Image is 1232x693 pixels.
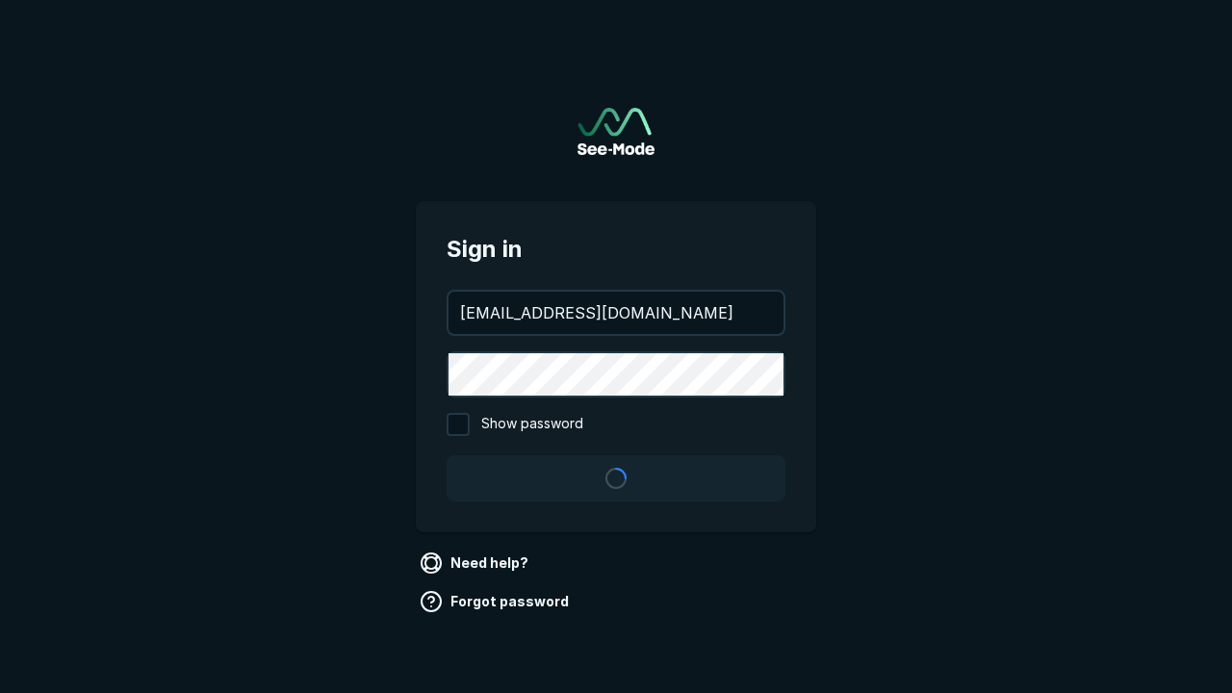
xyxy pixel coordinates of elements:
img: See-Mode Logo [577,108,654,155]
span: Sign in [447,232,785,267]
a: Go to sign in [577,108,654,155]
input: your@email.com [449,292,783,334]
a: Need help? [416,548,536,578]
a: Forgot password [416,586,577,617]
span: Show password [481,413,583,436]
